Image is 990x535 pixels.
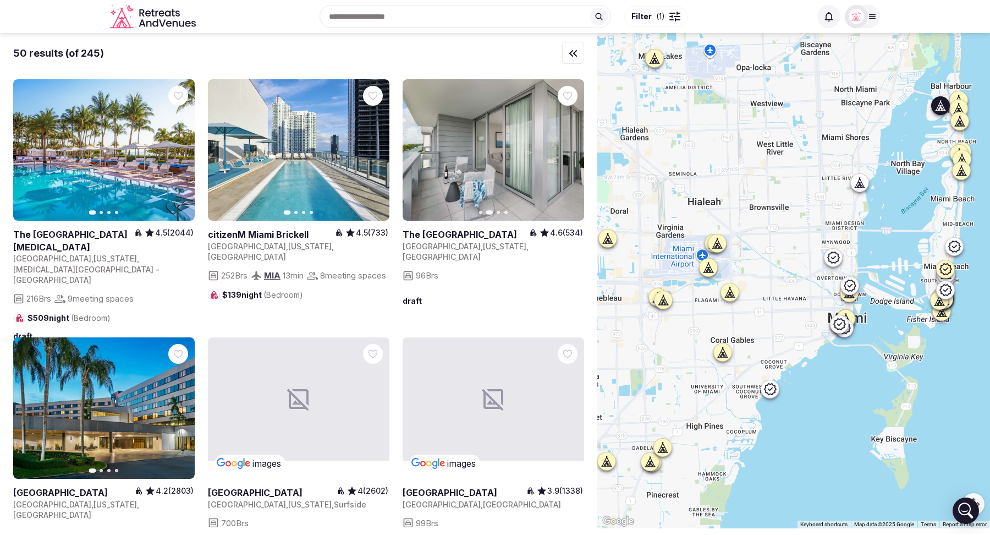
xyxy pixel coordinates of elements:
[13,265,159,285] span: [MEDICAL_DATA][GEOGRAPHIC_DATA] - [GEOGRAPHIC_DATA]
[155,227,194,238] span: 4.5 (2044)
[403,296,422,307] span: draft
[547,485,583,496] span: 3.9 (1338)
[221,270,248,281] span: 252 Brs
[89,468,96,473] button: Go to slide 1
[921,521,936,527] a: Terms (opens in new tab)
[631,11,652,22] span: Filter
[13,254,91,263] span: [GEOGRAPHIC_DATA]
[208,487,337,499] a: View venue
[144,227,195,238] button: 4.5(2044)
[288,242,332,251] span: [US_STATE]
[600,514,636,528] a: Open this area in Google Maps (opens a new window)
[156,485,194,496] span: 4.2 (2803)
[145,485,195,496] button: 4.2(2803)
[536,485,584,496] button: 3.9(1338)
[310,211,313,214] button: Go to slide 4
[137,254,139,263] span: ,
[13,487,135,499] h2: [GEOGRAPHIC_DATA]
[28,313,111,324] span: $509 night
[94,254,137,263] span: [US_STATE]
[656,11,665,22] span: ( 1 )
[403,487,526,499] h2: [GEOGRAPHIC_DATA]
[403,242,481,251] span: [GEOGRAPHIC_DATA]
[71,313,111,323] span: (Bedroom)
[110,4,198,29] a: Visit the homepage
[115,469,118,472] button: Go to slide 4
[13,487,135,499] a: View venue
[345,227,389,238] button: 4.5(733)
[953,498,979,524] div: Open Intercom Messenger
[13,337,195,479] a: View Sonesta Miami Airport
[13,228,134,253] h2: The [GEOGRAPHIC_DATA][MEDICAL_DATA]
[13,510,91,520] span: [GEOGRAPHIC_DATA]
[332,242,334,251] span: ,
[208,228,335,241] a: View venue
[526,242,529,251] span: ,
[221,517,249,529] span: 700 Brs
[100,211,103,214] button: Go to slide 2
[403,500,481,509] span: [GEOGRAPHIC_DATA]
[624,6,687,27] button: Filter(1)
[294,211,298,214] button: Go to slide 2
[13,228,134,253] a: View venue
[320,270,386,281] span: 8 meeting spaces
[107,211,111,214] button: Go to slide 3
[483,242,526,251] span: [US_STATE]
[600,514,636,528] img: Google
[26,293,51,304] span: 216 Brs
[403,79,584,221] a: View The Altair Hotel Bay Harbor
[110,4,198,29] svg: Retreats and Venues company logo
[358,485,388,496] span: 4 (2602)
[486,210,493,215] button: Go to slide 2
[550,227,583,238] span: 4.6 (534)
[409,455,480,472] a: images
[854,521,914,527] span: Map data ©2025 Google
[346,485,389,496] button: 4(2602)
[208,252,286,261] span: [GEOGRAPHIC_DATA]
[115,211,118,214] button: Go to slide 4
[286,242,288,251] span: ,
[943,521,987,527] a: Report a map error
[284,210,291,215] button: Go to slide 1
[539,227,584,238] button: 4.6(534)
[416,517,438,529] span: 99 Brs
[332,500,334,509] span: ,
[208,228,335,241] h2: citizenM Miami Brickell
[13,46,104,60] div: 50 results (of 245)
[222,290,303,301] span: $139 night
[13,331,32,342] span: draft
[403,228,529,241] a: View venue
[479,211,482,214] button: Go to slide 1
[208,79,389,221] a: View citizenM Miami Brickell
[89,210,96,215] button: Go to slide 1
[68,293,134,304] span: 9 meeting spaces
[137,500,139,509] span: ,
[800,521,848,528] button: Keyboard shortcuts
[504,211,508,214] button: Go to slide 4
[91,500,94,509] span: ,
[334,500,366,509] span: Surfside
[356,227,388,238] span: 4.5 (733)
[283,270,304,281] span: 13 min
[416,270,438,281] span: 96 Brs
[100,469,103,472] button: Go to slide 2
[302,211,305,214] button: Go to slide 3
[208,487,337,499] h2: [GEOGRAPHIC_DATA]
[263,290,303,299] span: (Bedroom)
[403,228,529,241] h2: The [GEOGRAPHIC_DATA]
[13,500,91,509] span: [GEOGRAPHIC_DATA]
[107,469,111,472] button: Go to slide 3
[403,252,481,261] span: [GEOGRAPHIC_DATA]
[215,455,285,472] a: images
[849,9,864,24] img: Matt Grant Oakes
[481,500,483,509] span: ,
[963,493,985,515] button: Map camera controls
[286,500,288,509] span: ,
[483,500,561,509] span: [GEOGRAPHIC_DATA]
[497,211,500,214] button: Go to slide 3
[264,270,280,281] a: MIA
[208,242,286,251] span: [GEOGRAPHIC_DATA]
[288,500,332,509] span: [US_STATE]
[91,254,94,263] span: ,
[481,242,483,251] span: ,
